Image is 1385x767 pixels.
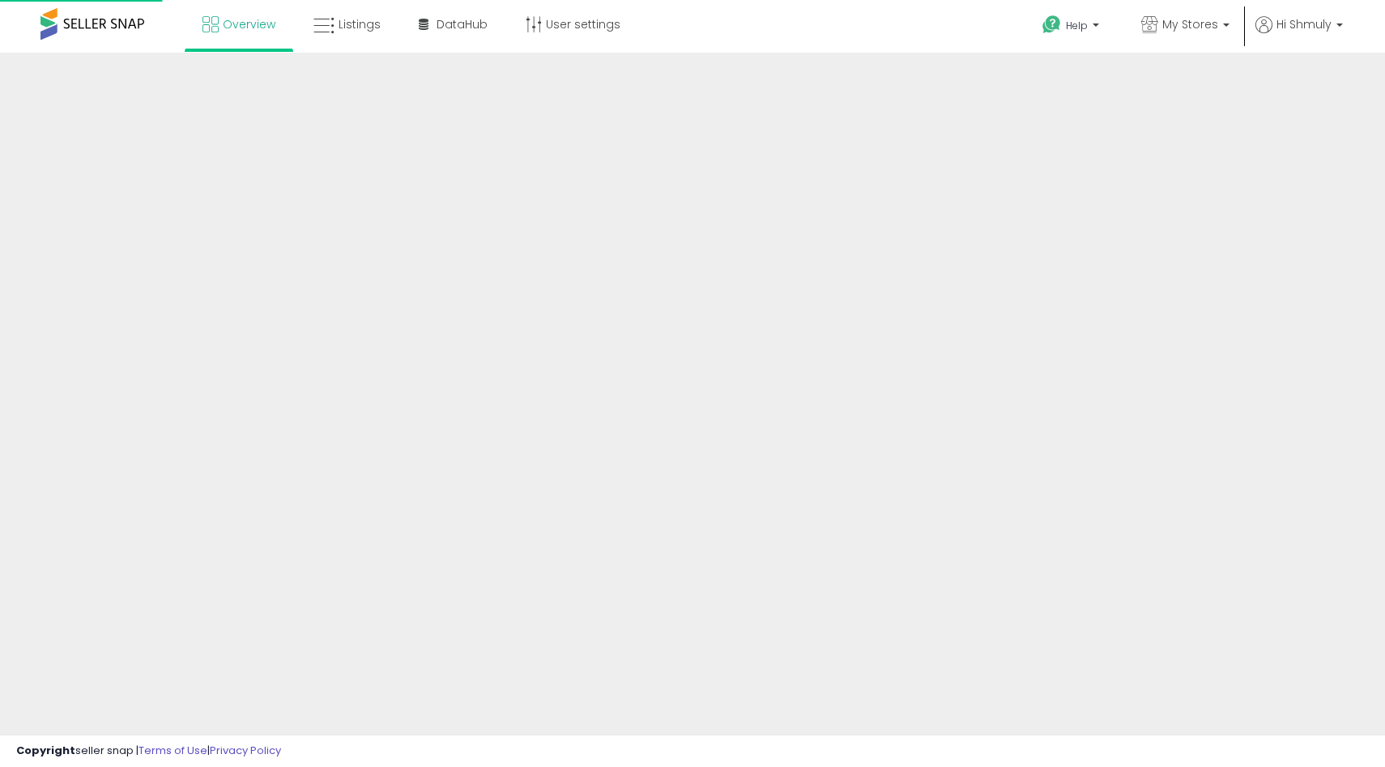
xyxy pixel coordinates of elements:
[1162,16,1218,32] span: My Stores
[437,16,488,32] span: DataHub
[1066,19,1088,32] span: Help
[339,16,381,32] span: Listings
[1029,2,1115,53] a: Help
[1042,15,1062,35] i: Get Help
[223,16,275,32] span: Overview
[1276,16,1332,32] span: Hi Shmuly
[1255,16,1343,53] a: Hi Shmuly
